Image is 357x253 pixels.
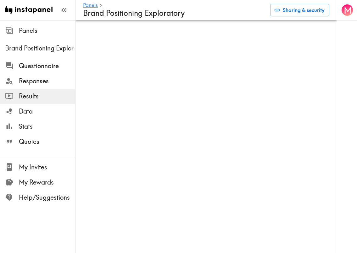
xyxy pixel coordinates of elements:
[341,4,354,16] button: M
[83,9,265,18] h4: Brand Positioning Exploratory
[83,3,98,9] a: Panels
[19,178,75,187] span: My Rewards
[19,77,75,85] span: Responses
[19,62,75,70] span: Questionnaire
[19,107,75,116] span: Data
[19,92,75,101] span: Results
[19,193,75,202] span: Help/Suggestions
[344,5,352,16] span: M
[19,163,75,172] span: My Invites
[19,26,75,35] span: Panels
[270,4,329,16] button: Sharing & security
[5,44,75,53] span: Brand Positioning Exploratory
[19,137,75,146] span: Quotes
[19,122,75,131] span: Stats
